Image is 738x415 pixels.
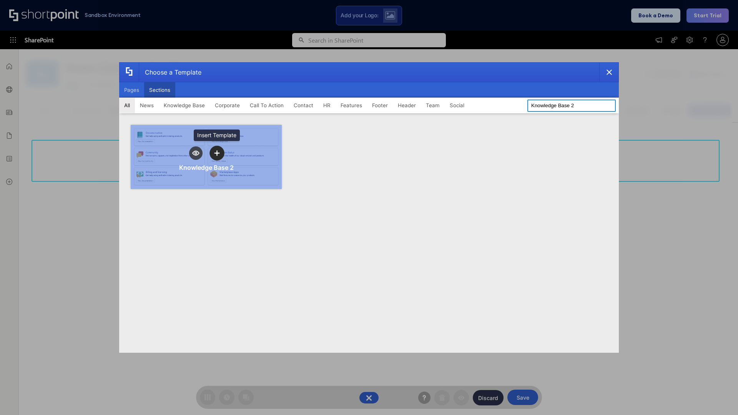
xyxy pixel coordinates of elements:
button: Sections [144,82,175,98]
button: All [119,98,135,113]
iframe: Chat Widget [600,326,738,415]
button: Contact [289,98,318,113]
button: Team [421,98,445,113]
div: Choose a Template [139,63,201,82]
div: Knowledge Base 2 [179,164,234,171]
button: Features [336,98,367,113]
button: Knowledge Base [159,98,210,113]
button: Pages [119,82,144,98]
button: Corporate [210,98,245,113]
button: Footer [367,98,393,113]
button: Call To Action [245,98,289,113]
button: News [135,98,159,113]
input: Search [527,100,616,112]
button: Header [393,98,421,113]
button: HR [318,98,336,113]
button: Social [445,98,469,113]
div: template selector [119,62,619,353]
